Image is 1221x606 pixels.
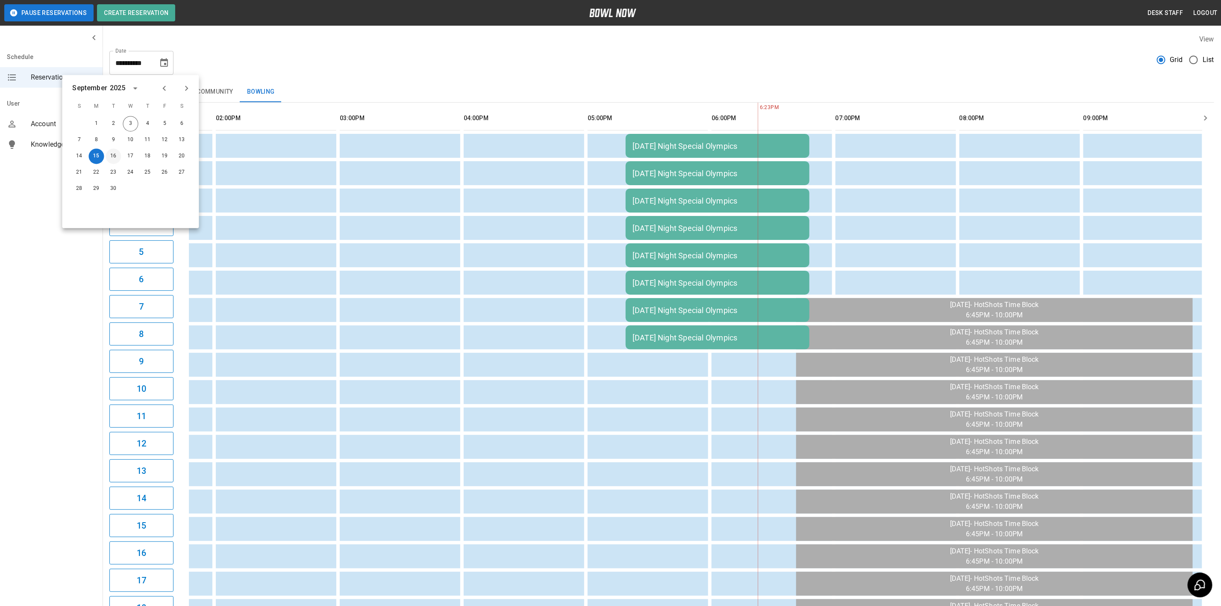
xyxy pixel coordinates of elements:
[109,432,174,455] button: 12
[633,224,803,233] div: [DATE] Night Special Olympics
[89,133,104,148] button: Sep 8, 2025
[109,240,174,263] button: 5
[179,81,194,96] button: Next month
[4,4,94,21] button: Pause Reservations
[106,181,121,197] button: Sep 30, 2025
[137,409,146,423] h6: 11
[109,322,174,346] button: 8
[109,405,174,428] button: 11
[633,142,803,151] div: [DATE] Night Special Olympics
[137,519,146,532] h6: 15
[31,119,96,129] span: Account
[137,491,146,505] h6: 14
[137,437,146,450] h6: 12
[140,98,156,115] span: T
[72,181,87,197] button: Sep 28, 2025
[106,116,121,132] button: Sep 2, 2025
[633,278,803,287] div: [DATE] Night Special Olympics
[72,165,87,180] button: Sep 21, 2025
[140,165,156,180] button: Sep 25, 2025
[137,573,146,587] h6: 17
[157,133,173,148] button: Sep 12, 2025
[106,98,121,115] span: T
[140,149,156,164] button: Sep 18, 2025
[174,149,190,164] button: Sep 20, 2025
[137,464,146,478] h6: 13
[72,149,87,164] button: Sep 14, 2025
[128,81,142,96] button: calendar view is open, switch to year view
[123,165,138,180] button: Sep 24, 2025
[72,98,87,115] span: S
[174,116,190,132] button: Sep 6, 2025
[31,72,96,83] span: Reservations
[140,116,156,132] button: Sep 4, 2025
[89,165,104,180] button: Sep 22, 2025
[89,98,104,115] span: M
[123,149,138,164] button: Sep 17, 2025
[174,165,190,180] button: Sep 27, 2025
[157,165,173,180] button: Sep 26, 2025
[109,514,174,537] button: 15
[633,306,803,315] div: [DATE] Night Special Olympics
[1199,35,1214,43] label: View
[190,82,240,102] button: Community
[123,133,138,148] button: Sep 10, 2025
[89,149,104,164] button: Sep 15, 2025
[109,459,174,482] button: 13
[1170,55,1183,65] span: Grid
[110,83,126,94] div: 2025
[109,268,174,291] button: 6
[139,300,144,313] h6: 7
[139,327,144,341] h6: 8
[140,133,156,148] button: Sep 11, 2025
[137,546,146,560] h6: 16
[89,181,104,197] button: Sep 29, 2025
[156,54,173,71] button: Choose date, selected date is Sep 15, 2025
[109,569,174,592] button: 17
[633,251,803,260] div: [DATE] Night Special Olympics
[109,82,1214,102] div: inventory tabs
[31,139,96,150] span: Knowledge Base
[174,98,190,115] span: S
[109,295,174,318] button: 7
[139,355,144,368] h6: 9
[1145,5,1187,21] button: Desk Staff
[157,149,173,164] button: Sep 19, 2025
[240,82,282,102] button: Bowling
[633,333,803,342] div: [DATE] Night Special Olympics
[157,98,173,115] span: F
[139,272,144,286] h6: 6
[123,116,138,132] button: Sep 3, 2025
[109,487,174,510] button: 14
[633,196,803,205] div: [DATE] Night Special Olympics
[157,116,173,132] button: Sep 5, 2025
[589,9,636,17] img: logo
[123,98,138,115] span: W
[106,149,121,164] button: Sep 16, 2025
[157,81,172,96] button: Previous month
[109,541,174,565] button: 16
[109,350,174,373] button: 9
[89,116,104,132] button: Sep 1, 2025
[137,382,146,396] h6: 10
[73,83,107,94] div: September
[758,103,760,112] span: 6:23PM
[1203,55,1214,65] span: List
[139,245,144,259] h6: 5
[109,377,174,400] button: 10
[633,169,803,178] div: [DATE] Night Special Olympics
[72,133,87,148] button: Sep 7, 2025
[106,133,121,148] button: Sep 9, 2025
[97,4,175,21] button: Create Reservation
[174,133,190,148] button: Sep 13, 2025
[1190,5,1221,21] button: Logout
[106,165,121,180] button: Sep 23, 2025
